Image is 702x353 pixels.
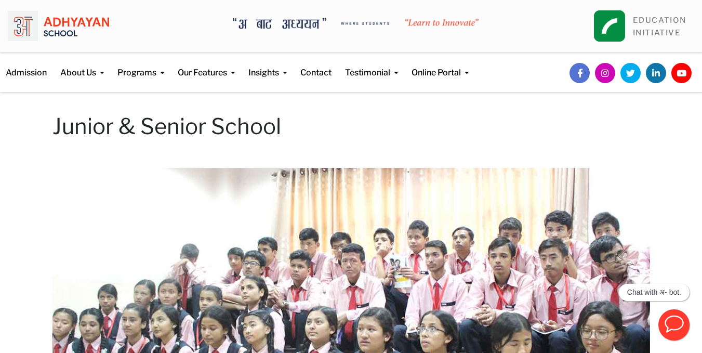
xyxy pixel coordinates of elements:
img: square_leapfrog [594,10,625,42]
a: Contact [300,53,332,79]
a: Admission [6,53,47,79]
a: About Us [60,53,104,79]
a: Our Features [178,53,235,79]
img: A Bata Adhyayan where students learn to Innovate [233,18,479,29]
p: Chat with अ- bot. [627,288,681,297]
a: Programs [117,53,164,79]
a: Testimonial [345,53,398,79]
a: Insights [248,53,287,79]
img: logo [8,8,109,44]
a: EDUCATIONINITIATIVE [633,16,686,37]
h1: Junior & Senior School [52,113,650,139]
a: Online Portal [412,53,469,79]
